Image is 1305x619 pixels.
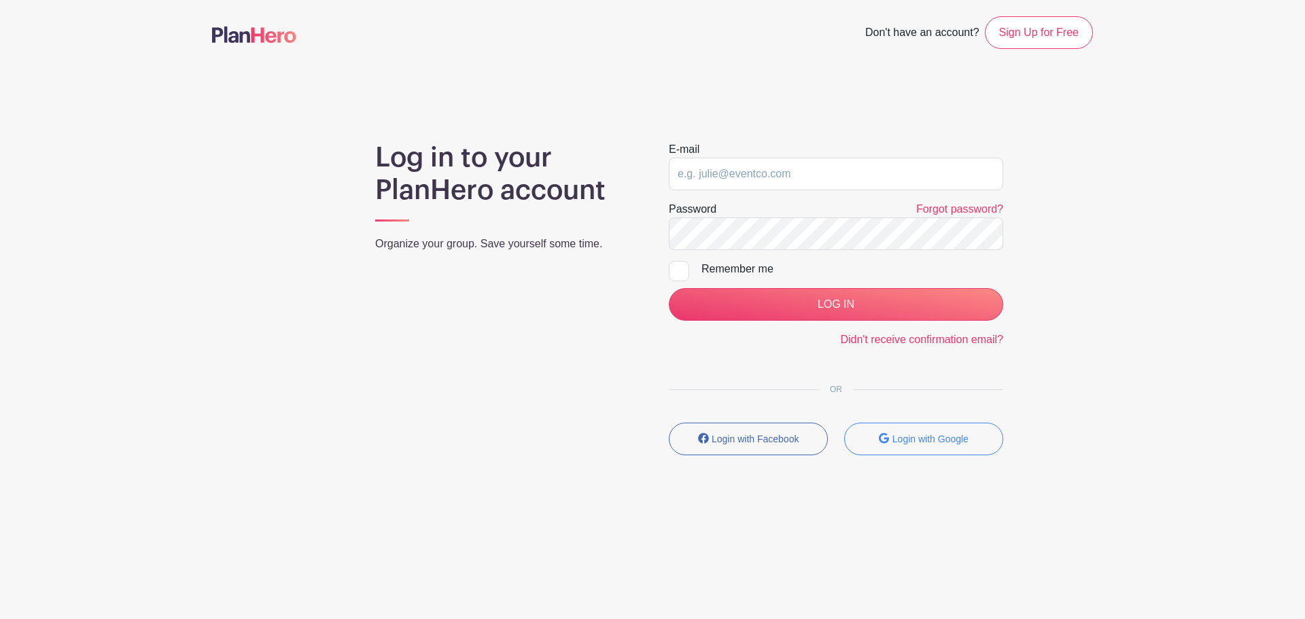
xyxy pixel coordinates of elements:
h1: Log in to your PlanHero account [375,141,636,207]
div: Remember me [701,261,1003,277]
button: Login with Google [844,423,1003,455]
label: Password [669,201,716,217]
button: Login with Facebook [669,423,828,455]
a: Didn't receive confirmation email? [840,334,1003,345]
p: Organize your group. Save yourself some time. [375,236,636,252]
label: E-mail [669,141,699,158]
small: Login with Google [892,434,969,444]
a: Sign Up for Free [985,16,1093,49]
small: Login with Facebook [712,434,799,444]
input: e.g. julie@eventco.com [669,158,1003,190]
span: Don't have an account? [865,19,979,49]
span: OR [819,385,853,394]
a: Forgot password? [916,203,1003,215]
img: logo-507f7623f17ff9eddc593b1ce0a138ce2505c220e1c5a4e2b4648c50719b7d32.svg [212,26,296,43]
input: LOG IN [669,288,1003,321]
